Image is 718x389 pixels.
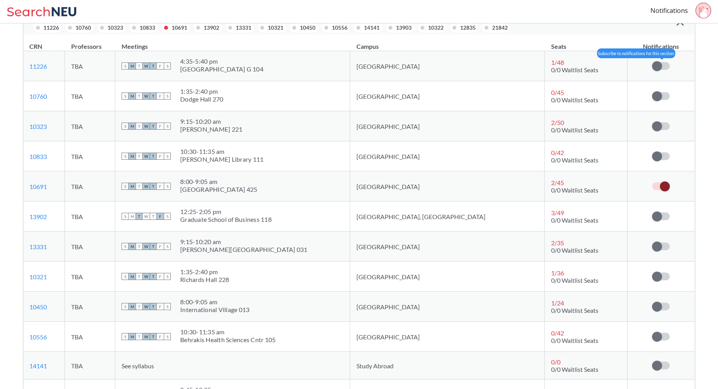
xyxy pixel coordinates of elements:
[143,123,150,130] span: W
[551,209,564,216] span: 3 / 49
[180,95,224,103] div: Dodge Hall 270
[157,213,164,220] span: F
[396,23,412,32] div: 13903
[136,303,143,310] span: T
[180,306,249,314] div: International Village 013
[65,34,115,51] th: Professors
[30,183,47,190] a: 10691
[551,246,598,254] span: 0/0 Waitlist Seats
[150,213,157,220] span: T
[551,156,598,164] span: 0/0 Waitlist Seats
[143,183,150,190] span: W
[180,276,229,284] div: Richards Hall 228
[180,246,308,253] div: [PERSON_NAME][GEOGRAPHIC_DATA] 031
[136,93,143,100] span: T
[65,51,115,81] td: TBA
[122,303,129,310] span: S
[551,66,598,73] span: 0/0 Waitlist Seats
[143,303,150,310] span: W
[551,277,598,284] span: 0/0 Waitlist Seats
[157,333,164,340] span: F
[350,51,545,81] td: [GEOGRAPHIC_DATA]
[150,273,157,280] span: T
[164,183,171,190] span: S
[180,125,242,133] div: [PERSON_NAME] 221
[551,269,564,277] span: 1 / 36
[180,178,257,186] div: 8:00 - 9:05 am
[136,213,143,220] span: T
[30,303,47,310] a: 10450
[65,111,115,141] td: TBA
[136,333,143,340] span: T
[143,153,150,160] span: W
[30,333,47,341] a: 10556
[492,23,508,32] div: 21842
[551,149,564,156] span: 0 / 42
[143,62,150,70] span: W
[164,62,171,70] span: S
[30,62,47,70] a: 11226
[30,243,47,250] a: 13331
[180,208,272,216] div: 12:25 - 2:05 pm
[350,352,545,380] td: Study Abroad
[30,123,47,130] a: 10323
[122,362,154,369] span: See syllabus
[164,273,171,280] span: S
[300,23,316,32] div: 10450
[180,118,242,125] div: 9:15 - 10:20 am
[236,23,252,32] div: 13331
[150,303,157,310] span: T
[150,153,157,160] span: T
[180,328,276,336] div: 10:30 - 11:35 am
[30,213,47,220] a: 13902
[350,232,545,262] td: [GEOGRAPHIC_DATA]
[157,62,164,70] span: F
[164,123,171,130] span: S
[164,303,171,310] span: S
[157,153,164,160] span: F
[150,93,157,100] span: T
[65,322,115,352] td: TBA
[143,243,150,250] span: W
[627,34,695,51] th: Notifications
[350,34,545,51] th: Campus
[65,81,115,111] td: TBA
[551,216,598,224] span: 0/0 Waitlist Seats
[180,238,308,246] div: 9:15 - 10:20 am
[180,148,263,155] div: 10:30 - 11:35 am
[164,153,171,160] span: S
[129,303,136,310] span: M
[551,119,564,126] span: 2 / 50
[143,93,150,100] span: W
[129,183,136,190] span: M
[122,183,129,190] span: S
[65,262,115,292] td: TBA
[65,141,115,171] td: TBA
[122,333,129,340] span: S
[150,183,157,190] span: T
[30,273,47,280] a: 10321
[30,42,43,51] div: CRN
[122,273,129,280] span: S
[164,93,171,100] span: S
[350,141,545,171] td: [GEOGRAPHIC_DATA]
[551,126,598,134] span: 0/0 Waitlist Seats
[180,155,263,163] div: [PERSON_NAME] Library 111
[551,239,564,246] span: 2 / 35
[180,336,276,344] div: Behrakis Health Sciences Cntr 105
[150,333,157,340] span: T
[143,273,150,280] span: W
[551,59,564,66] span: 1 / 48
[136,243,143,250] span: T
[350,81,545,111] td: [GEOGRAPHIC_DATA]
[551,366,598,373] span: 0/0 Waitlist Seats
[551,299,564,307] span: 1 / 24
[136,62,143,70] span: T
[150,62,157,70] span: T
[551,96,598,103] span: 0/0 Waitlist Seats
[350,322,545,352] td: [GEOGRAPHIC_DATA]
[180,186,257,193] div: [GEOGRAPHIC_DATA] 425
[268,23,284,32] div: 10321
[180,216,272,223] div: Graduate School of Business 118
[180,87,224,95] div: 1:35 - 2:40 pm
